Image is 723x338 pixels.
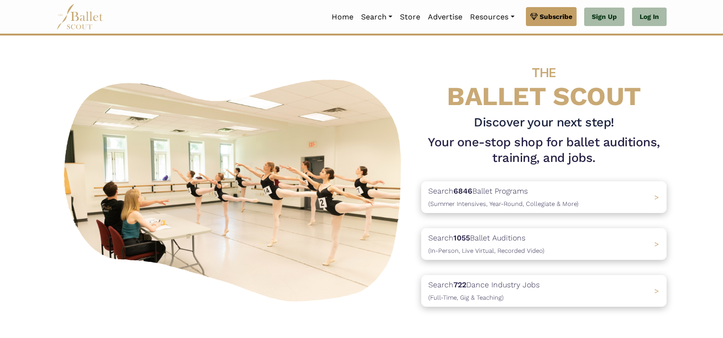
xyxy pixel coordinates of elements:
h3: Discover your next step! [421,115,667,131]
img: A group of ballerinas talking to each other in a ballet studio [56,69,414,307]
span: (Full-Time, Gig & Teaching) [428,294,504,301]
a: Search6846Ballet Programs(Summer Intensives, Year-Round, Collegiate & More)> [421,181,667,213]
a: Search [357,7,396,27]
a: Log In [632,8,667,27]
a: Home [328,7,357,27]
b: 1055 [453,233,470,242]
img: gem.svg [530,11,538,22]
span: > [654,240,659,249]
b: 722 [453,280,466,289]
span: Subscribe [540,11,572,22]
b: 6846 [453,187,472,196]
span: > [654,286,659,295]
p: Search Ballet Auditions [428,232,544,256]
span: (Summer Intensives, Year-Round, Collegiate & More) [428,200,578,207]
p: Search Ballet Programs [428,185,578,209]
span: > [654,193,659,202]
h4: BALLET SCOUT [421,54,667,111]
a: Resources [466,7,518,27]
a: Search722Dance Industry Jobs(Full-Time, Gig & Teaching) > [421,275,667,307]
a: Search1055Ballet Auditions(In-Person, Live Virtual, Recorded Video) > [421,228,667,260]
a: Sign Up [584,8,624,27]
a: Subscribe [526,7,577,26]
a: Store [396,7,424,27]
p: Search Dance Industry Jobs [428,279,540,303]
span: (In-Person, Live Virtual, Recorded Video) [428,247,544,254]
h1: Your one-stop shop for ballet auditions, training, and jobs. [421,134,667,167]
a: Advertise [424,7,466,27]
span: THE [532,65,556,80]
